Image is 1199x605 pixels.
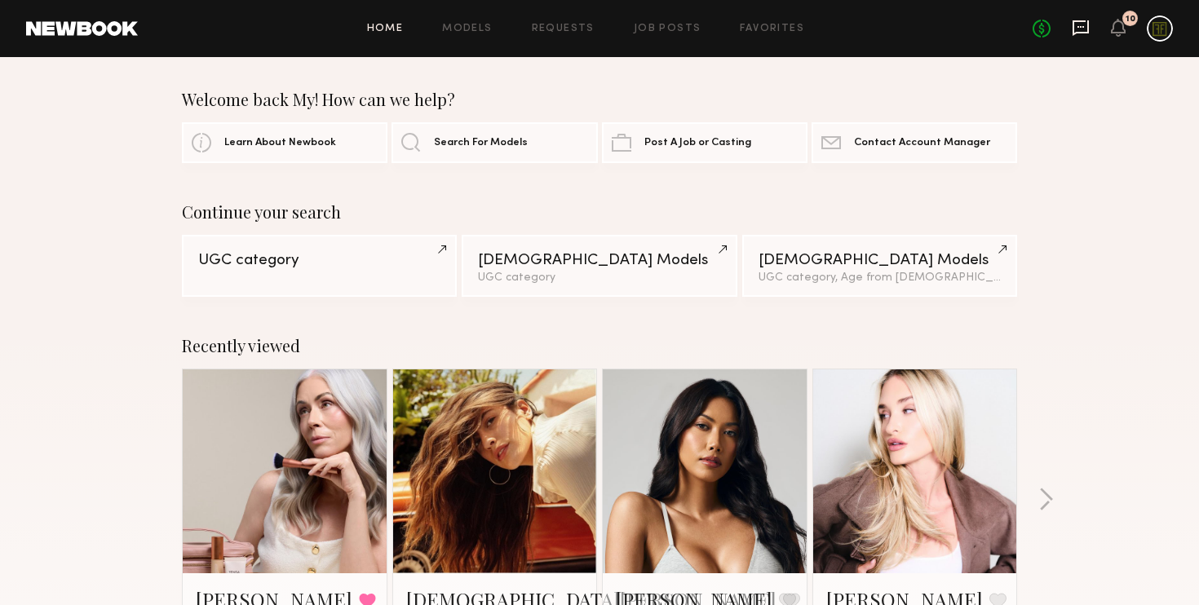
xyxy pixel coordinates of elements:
a: Job Posts [634,24,701,34]
a: Search For Models [392,122,597,163]
a: UGC category [182,235,457,297]
a: Contact Account Manager [812,122,1017,163]
a: [DEMOGRAPHIC_DATA] ModelsUGC category [462,235,737,297]
span: Learn About Newbook [224,138,336,148]
div: UGC category [478,272,720,284]
span: Post A Job or Casting [644,138,751,148]
a: Learn About Newbook [182,122,387,163]
a: Home [367,24,404,34]
a: Requests [532,24,595,34]
div: Continue your search [182,202,1017,222]
a: [DEMOGRAPHIC_DATA] ModelsUGC category, Age from [DEMOGRAPHIC_DATA]. [742,235,1017,297]
div: [DEMOGRAPHIC_DATA] Models [759,253,1001,268]
a: Models [442,24,492,34]
div: Recently viewed [182,336,1017,355]
div: UGC category, Age from [DEMOGRAPHIC_DATA]. [759,272,1001,284]
div: UGC category [198,253,440,268]
div: 10 [1126,15,1135,24]
span: Search For Models [434,138,528,148]
a: Post A Job or Casting [602,122,807,163]
span: Contact Account Manager [854,138,990,148]
div: [DEMOGRAPHIC_DATA] Models [478,253,720,268]
a: Favorites [740,24,804,34]
div: Welcome back My! How can we help? [182,90,1017,109]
